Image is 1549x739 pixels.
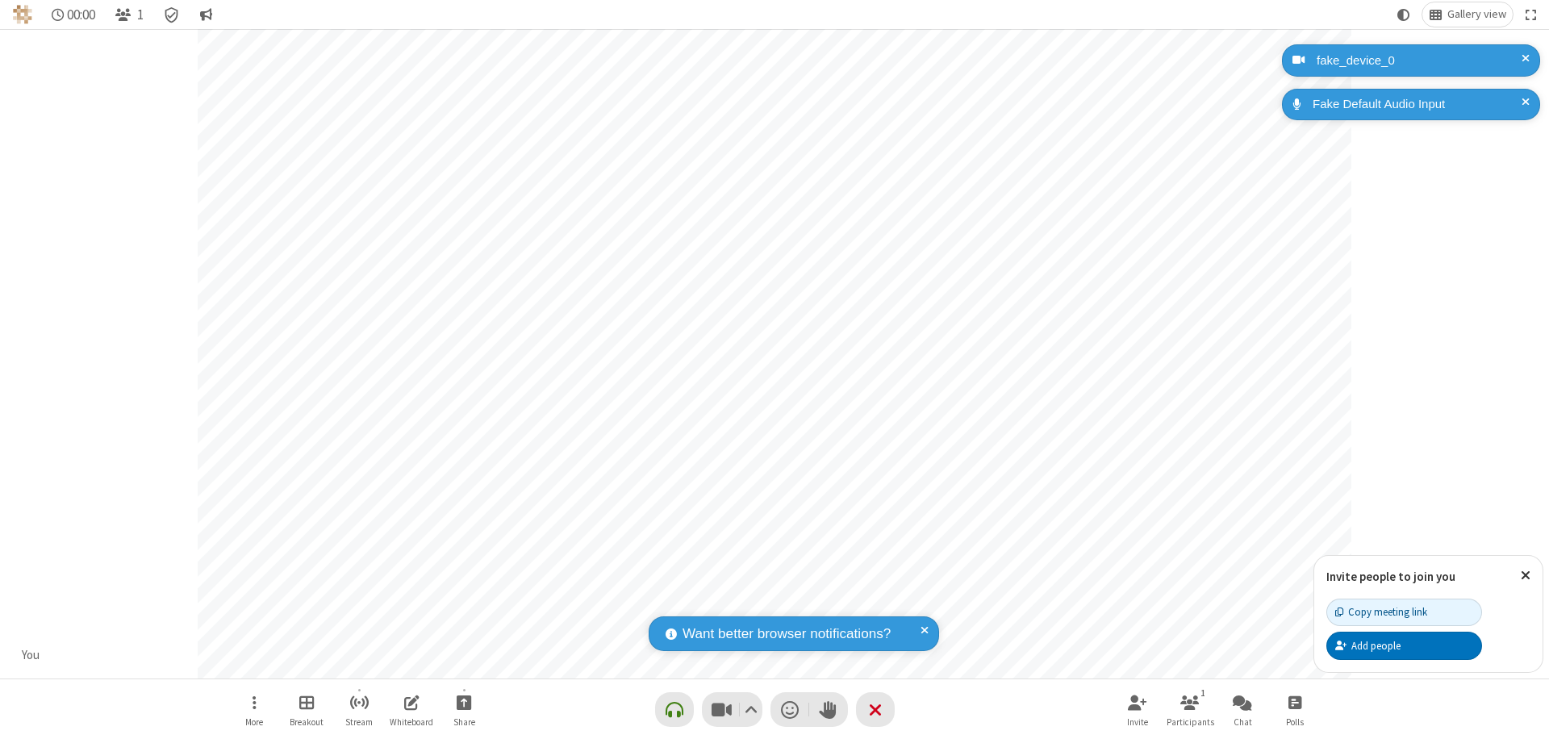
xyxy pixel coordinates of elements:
[1519,2,1543,27] button: Fullscreen
[1391,2,1417,27] button: Using system theme
[440,687,488,733] button: Start sharing
[13,5,32,24] img: QA Selenium DO NOT DELETE OR CHANGE
[1218,687,1267,733] button: Open chat
[1234,717,1252,727] span: Chat
[1509,556,1543,595] button: Close popover
[809,692,848,727] button: Raise hand
[1326,632,1482,659] button: Add people
[1167,717,1214,727] span: Participants
[1113,687,1162,733] button: Invite participants (⌘+Shift+I)
[1286,717,1304,727] span: Polls
[67,7,95,23] span: 00:00
[1127,717,1148,727] span: Invite
[1311,52,1528,70] div: fake_device_0
[1196,686,1210,700] div: 1
[1447,8,1506,21] span: Gallery view
[856,692,895,727] button: End or leave meeting
[230,687,278,733] button: Open menu
[282,687,331,733] button: Manage Breakout Rooms
[45,2,102,27] div: Timer
[1271,687,1319,733] button: Open poll
[193,2,219,27] button: Conversation
[157,2,187,27] div: Meeting details Encryption enabled
[290,717,324,727] span: Breakout
[345,717,373,727] span: Stream
[740,692,762,727] button: Video setting
[1422,2,1513,27] button: Change layout
[453,717,475,727] span: Share
[108,2,150,27] button: Open participant list
[1326,599,1482,626] button: Copy meeting link
[683,624,891,645] span: Want better browser notifications?
[1335,604,1427,620] div: Copy meeting link
[245,717,263,727] span: More
[702,692,762,727] button: Stop video (⌘+Shift+V)
[390,717,433,727] span: Whiteboard
[655,692,694,727] button: Connect your audio
[1326,569,1455,584] label: Invite people to join you
[137,7,144,23] span: 1
[1307,95,1528,114] div: Fake Default Audio Input
[16,646,46,665] div: You
[387,687,436,733] button: Open shared whiteboard
[335,687,383,733] button: Start streaming
[770,692,809,727] button: Send a reaction
[1166,687,1214,733] button: Open participant list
